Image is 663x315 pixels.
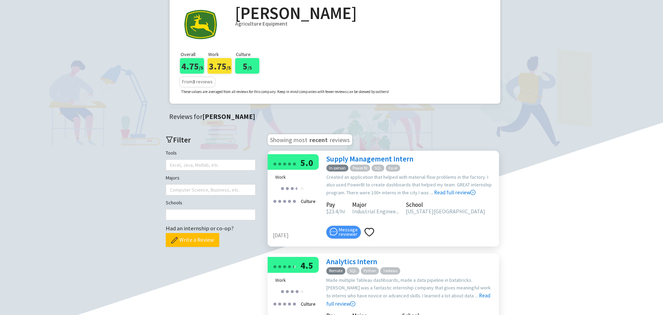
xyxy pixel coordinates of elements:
div: Work [275,173,316,181]
p: Work [208,50,235,58]
p: Overall [181,50,208,58]
span: Had an internship or co-op? [166,224,234,232]
div: ● [278,298,282,309]
div: ● [287,158,291,169]
div: Work [275,276,316,284]
span: 5.0 [300,157,313,168]
img: Company Logo [180,4,221,45]
div: ● [278,195,282,206]
div: School [406,202,485,207]
div: ● [290,286,294,296]
div: ● [273,298,277,309]
div: ● [280,183,285,193]
div: ● [292,195,296,206]
div: Made multiple Tableau dashboards, made a data pipeline in Databricks. [PERSON_NAME] was a fantast... [326,276,496,308]
p: Culture [236,50,263,58]
span: [US_STATE][GEOGRAPHIC_DATA] [406,208,485,215]
span: In-person [326,165,348,172]
div: Culture [299,195,318,207]
strong: [PERSON_NAME] [202,112,255,121]
span: Industrial Enginee... [352,208,399,215]
div: Pay [326,202,345,207]
span: /hr [338,208,345,215]
span: /5 [248,65,252,71]
input: Tools [170,161,171,169]
div: Agriculture Equipment [235,20,490,28]
div: Reviews for [169,111,504,122]
div: ● [285,183,289,193]
div: ● [273,195,277,206]
div: 4.75 [180,58,204,74]
span: $ [326,208,329,215]
span: Excel [386,165,400,172]
button: Write a Review [166,233,219,247]
div: [DATE] [273,231,323,240]
span: message [330,228,337,235]
div: ● [282,298,287,309]
div: ● [292,158,296,169]
h2: Filter [166,134,256,146]
span: right-circle [350,301,355,306]
span: right-circle [470,190,475,195]
div: ● [295,183,297,193]
span: 4.5 [300,260,313,271]
span: filter [166,136,173,143]
div: ● [292,298,296,309]
div: ● [278,261,282,271]
label: Schools [166,199,182,206]
div: ● [287,195,291,206]
span: Write a Review [179,235,214,244]
div: ● [295,286,299,296]
a: Analytics Intern [326,257,377,266]
div: ● [295,183,299,193]
div: Culture [299,298,318,310]
div: Major [352,202,399,207]
label: Tools [166,149,177,157]
div: ● [273,158,277,169]
div: ● [280,286,285,296]
div: ● [290,183,294,193]
label: Majors [166,174,180,182]
a: Supply Management Intern [326,154,413,164]
a: Read full review [434,155,475,196]
div: ● [282,158,287,169]
span: From reviews [182,78,213,85]
div: Created an application that helped with material flow problems in the factory. I also used PowerB... [326,173,496,197]
a: Read full review [326,258,490,307]
span: Message reviewer [339,228,358,237]
span: SQL [372,165,384,172]
span: Tableau [380,267,400,275]
div: ● [282,261,287,271]
div: ● [292,261,294,271]
span: /5 [199,65,203,71]
span: recent [309,135,328,143]
span: 23.4 [326,208,338,215]
div: ● [287,298,291,309]
div: ● [292,261,296,271]
p: These values are averaged from all reviews for this company. Keep in mind companies with fewer re... [181,89,389,95]
div: ● [285,286,289,296]
h2: [PERSON_NAME] [235,4,490,22]
div: ● [300,183,304,193]
div: ● [278,158,282,169]
div: ● [287,261,291,271]
div: ● [300,286,304,296]
div: 3.75 [208,58,232,74]
img: pencil.png [171,237,177,243]
span: heart [364,227,374,237]
span: /5 [227,65,231,71]
span: Power BI [350,165,370,172]
b: 3 [193,78,195,85]
span: Python [361,267,379,275]
div: ● [273,261,277,271]
h3: Showing most reviews [268,134,352,145]
div: ● [282,195,287,206]
div: 5 [235,58,259,74]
